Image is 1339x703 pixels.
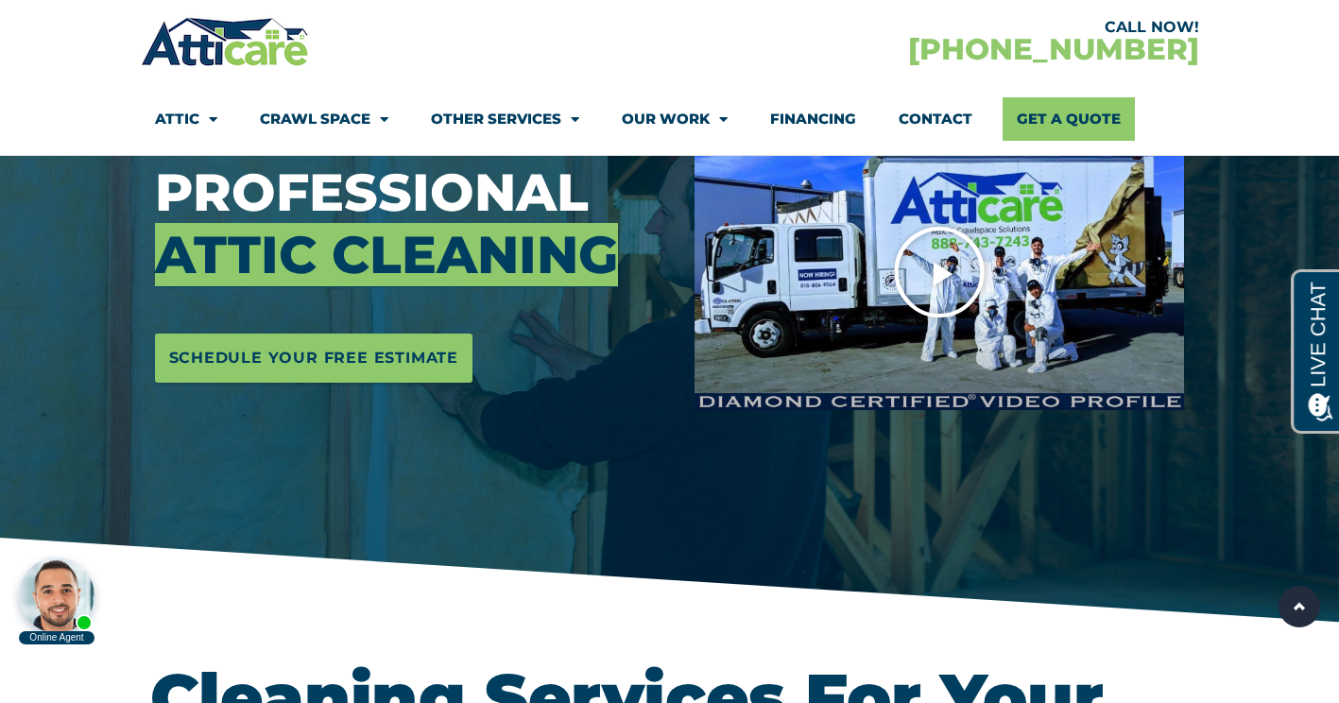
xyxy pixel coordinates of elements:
a: Financing [770,97,856,141]
a: Attic [155,97,217,141]
a: Contact [899,97,972,141]
a: Schedule Your Free Estimate [155,334,473,383]
a: Our Work [622,97,728,141]
a: Crawl Space [260,97,388,141]
a: Other Services [431,97,579,141]
span: Attic Cleaning [155,223,618,286]
h3: Professional [155,162,667,286]
span: Schedule Your Free Estimate [169,343,459,373]
div: Play Video [892,225,987,319]
span: Opens a chat window [46,15,152,39]
iframe: Chat Invitation [9,505,312,646]
div: CALL NOW! [670,20,1199,35]
nav: Menu [155,97,1185,141]
a: Get A Quote [1003,97,1135,141]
